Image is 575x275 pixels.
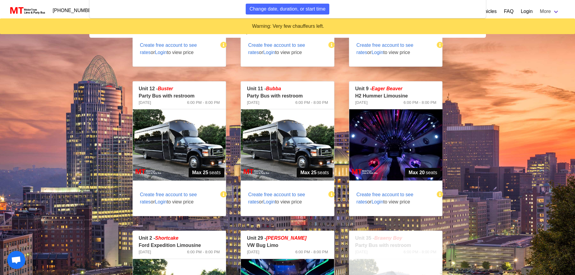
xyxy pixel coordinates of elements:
strong: Max 20 [409,169,425,176]
span: [DATE] [247,100,259,106]
button: Change date, duration, or start time [246,4,330,14]
p: Party Bus with restroom [139,92,220,100]
span: Create free account to see rates [356,43,414,55]
span: Change date, duration, or start time [250,5,326,13]
span: Login [263,199,275,204]
span: seats [405,168,441,177]
em: [PERSON_NAME] [266,235,306,241]
a: Open chat [7,251,25,269]
p: H2 Hummer Limousine [355,92,436,100]
span: or to view price [133,34,221,63]
span: Login [263,50,275,55]
a: Vehicles [479,8,497,15]
span: Create free account to see rates [248,192,305,204]
span: seats [297,168,333,177]
span: 6:00 PM - 8:00 PM [404,100,436,106]
span: Login [155,50,167,55]
p: Party Bus with restroom [247,92,328,100]
p: Ford Expedition Limousine [139,242,220,249]
span: 6:00 PM - 8:00 PM [295,100,328,106]
span: Create free account to see rates [356,192,414,204]
span: 6:00 PM - 8:00 PM [187,100,220,106]
span: or to view price [133,184,221,213]
a: [PHONE_NUMBER] [49,5,100,17]
span: [DATE] [355,100,368,106]
span: 6:00 PM - 8:00 PM [295,249,328,255]
span: Create free account to see rates [140,192,197,204]
span: [DATE] [139,100,151,106]
p: Unit 12 - [139,85,220,92]
p: Unit 11 - [247,85,328,92]
span: or to view price [349,184,438,213]
a: FAQ [504,8,513,15]
p: Unit 2 - [139,235,220,242]
p: Unit 29 - [247,235,328,242]
span: Login [372,50,383,55]
img: 12%2001.jpg [133,109,226,181]
span: or to view price [241,34,329,63]
em: Buster [158,86,173,91]
div: Warning: Very few chauffeurs left. [5,23,571,30]
span: Create free account to see rates [140,43,197,55]
strong: Max 25 [300,169,316,176]
span: or to view price [241,184,329,213]
span: Create free account to see rates [248,43,305,55]
span: Login [155,199,167,204]
img: 09%2002.jpg [349,109,442,181]
a: More [536,5,563,18]
span: Login [372,199,383,204]
span: seats [189,168,225,177]
a: Login [521,8,532,15]
p: Unit 9 - [355,85,436,92]
span: 6:00 PM - 8:00 PM [187,249,220,255]
span: [DATE] [139,249,151,255]
img: MotorToys Logo [8,6,46,15]
span: [DATE] [247,249,259,255]
p: VW Bug Limo [247,242,328,249]
em: Eager Beaver [372,86,402,91]
em: Shortcake [155,235,178,241]
em: Bubba [266,86,281,91]
span: or to view price [349,34,438,63]
strong: Max 25 [192,169,208,176]
img: 11%2001.jpg [241,109,334,181]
